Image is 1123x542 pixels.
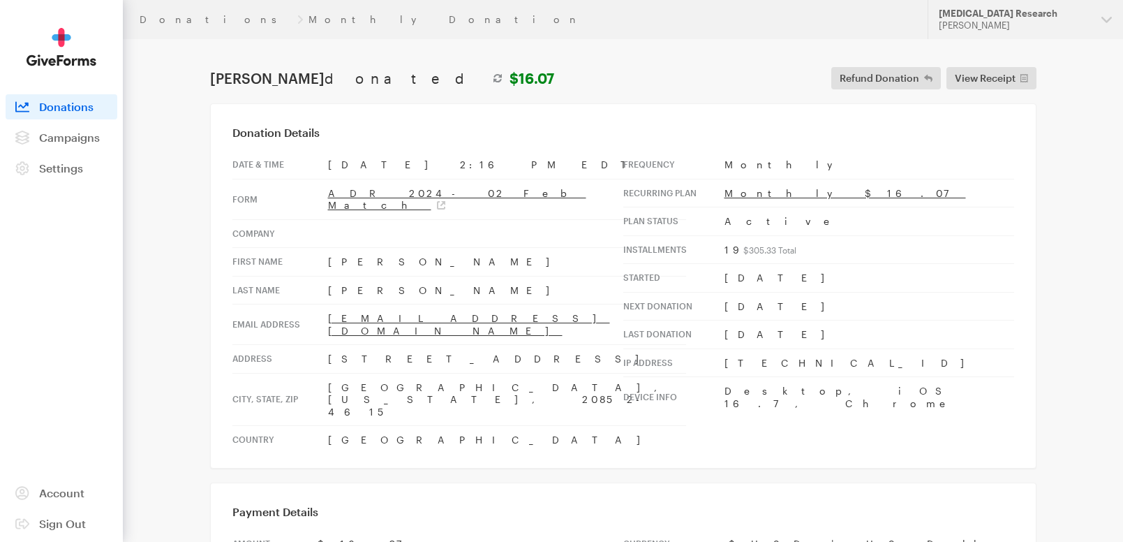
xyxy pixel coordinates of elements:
a: Sign Out [6,511,117,536]
td: [STREET_ADDRESS] [328,345,686,374]
h3: Payment Details [232,505,1014,519]
a: [EMAIL_ADDRESS][DOMAIN_NAME] [328,312,610,337]
th: IP address [623,349,724,377]
a: Donations [6,94,117,119]
a: Monthly $16.07 [724,187,966,199]
td: 19 [724,235,1014,264]
th: Date & time [232,151,328,179]
td: [DATE] 2:16 PM EDT [328,151,686,179]
td: [PERSON_NAME] [328,248,686,277]
td: [GEOGRAPHIC_DATA] [328,426,686,454]
span: Settings [39,161,83,175]
td: [GEOGRAPHIC_DATA], [US_STATE], 20852-4615 [328,373,686,426]
span: Sign Out [39,517,86,530]
div: [PERSON_NAME] [939,20,1090,31]
td: [DATE] [724,292,1014,321]
td: Active [724,207,1014,236]
a: View Receipt [946,67,1036,89]
th: Company [232,219,328,248]
strong: $16.07 [510,70,554,87]
td: [TECHNICAL_ID] [724,349,1014,377]
th: Started [623,264,724,293]
a: Account [6,481,117,506]
th: City, state, zip [232,373,328,426]
th: Form [232,179,328,219]
button: Refund Donation [831,67,941,89]
span: Donations [39,100,94,113]
sub: $305.33 Total [743,245,796,255]
th: First Name [232,248,328,277]
td: [DATE] [724,264,1014,293]
th: Frequency [623,151,724,179]
h1: [PERSON_NAME] [210,70,554,87]
span: Refund Donation [840,70,919,87]
th: Last donation [623,321,724,349]
td: [DATE] [724,321,1014,349]
th: Country [232,426,328,454]
th: Recurring Plan [623,179,724,207]
h3: Donation Details [232,126,1014,140]
span: Account [39,486,84,499]
a: Donations [140,14,292,25]
img: GiveForms [27,28,96,66]
a: Settings [6,156,117,181]
span: View Receipt [955,70,1016,87]
div: [MEDICAL_DATA] Research [939,8,1090,20]
a: Campaigns [6,125,117,150]
th: Device info [623,377,724,418]
span: Campaigns [39,131,100,144]
span: donated [325,70,486,87]
td: [PERSON_NAME] [328,276,686,305]
th: Email address [232,305,328,345]
td: Monthly [724,151,1014,179]
th: Installments [623,235,724,264]
td: Desktop, iOS 16.7, Chrome [724,377,1014,418]
th: Address [232,345,328,374]
th: Last Name [232,276,328,305]
th: Next donation [623,292,724,321]
a: ADR 2024-02 Feb Match [328,187,586,212]
th: Plan Status [623,207,724,236]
